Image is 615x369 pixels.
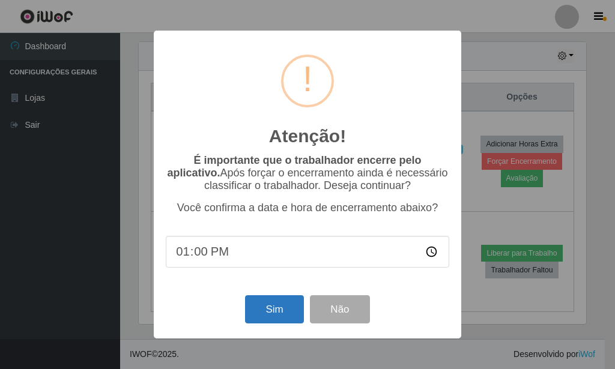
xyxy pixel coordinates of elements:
[245,295,303,323] button: Sim
[166,154,449,192] p: Após forçar o encerramento ainda é necessário classificar o trabalhador. Deseja continuar?
[310,295,369,323] button: Não
[166,202,449,214] p: Você confirma a data e hora de encerramento abaixo?
[167,154,421,179] b: É importante que o trabalhador encerre pelo aplicativo.
[269,125,346,147] h2: Atenção!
